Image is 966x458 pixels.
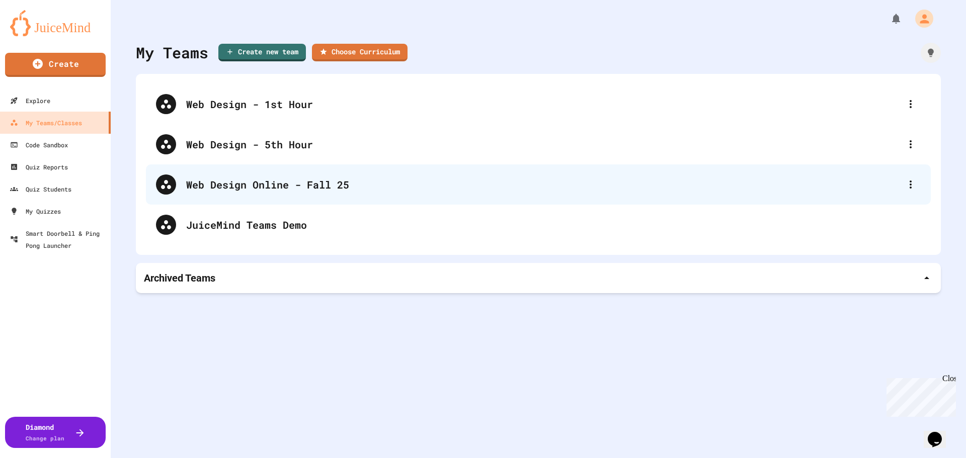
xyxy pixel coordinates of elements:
[186,97,901,112] div: Web Design - 1st Hour
[10,205,61,217] div: My Quizzes
[924,418,956,448] iframe: chat widget
[186,137,901,152] div: Web Design - 5th Hour
[5,53,106,77] a: Create
[905,7,936,30] div: My Account
[10,161,68,173] div: Quiz Reports
[10,10,101,36] img: logo-orange.svg
[10,227,107,251] div: Smart Doorbell & Ping Pong Launcher
[10,95,50,107] div: Explore
[186,177,901,192] div: Web Design Online - Fall 25
[136,41,208,64] div: My Teams
[871,10,905,27] div: My Notifications
[146,205,931,245] div: JuiceMind Teams Demo
[312,44,408,61] a: Choose Curriculum
[146,164,931,205] div: Web Design Online - Fall 25
[5,417,106,448] button: DiamondChange plan
[26,434,64,442] span: Change plan
[26,422,64,443] div: Diamond
[186,217,921,232] div: JuiceMind Teams Demo
[882,374,956,417] iframe: chat widget
[144,271,215,285] p: Archived Teams
[218,44,306,61] a: Create new team
[10,139,68,151] div: Code Sandbox
[4,4,69,64] div: Chat with us now!Close
[146,84,931,124] div: Web Design - 1st Hour
[10,117,82,129] div: My Teams/Classes
[921,43,941,63] div: How it works
[146,124,931,164] div: Web Design - 5th Hour
[10,183,71,195] div: Quiz Students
